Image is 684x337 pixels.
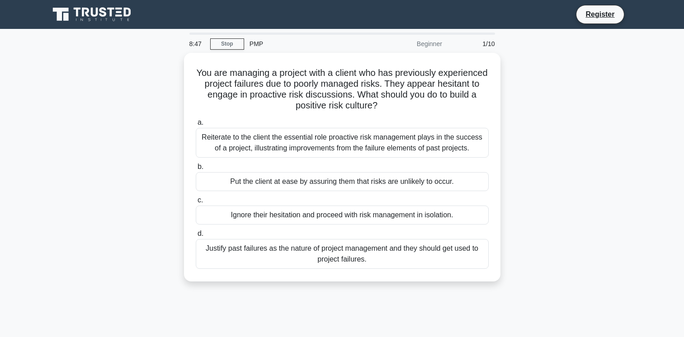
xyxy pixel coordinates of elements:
[196,239,489,269] div: Justify past failures as the nature of project management and they should get used to project fai...
[198,196,203,204] span: c.
[198,118,203,126] span: a.
[184,35,210,53] div: 8:47
[580,9,620,20] a: Register
[368,35,448,53] div: Beginner
[210,38,244,50] a: Stop
[196,206,489,225] div: Ignore their hesitation and proceed with risk management in isolation.
[198,229,203,237] span: d.
[244,35,368,53] div: PMP
[198,163,203,170] span: b.
[195,67,490,112] h5: You are managing a project with a client who has previously experienced project failures due to p...
[196,128,489,158] div: Reiterate to the client the essential role proactive risk management plays in the success of a pr...
[196,172,489,191] div: Put the client at ease by assuring them that risks are unlikely to occur.
[448,35,500,53] div: 1/10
